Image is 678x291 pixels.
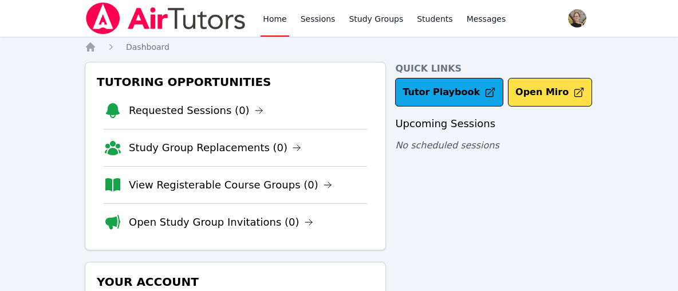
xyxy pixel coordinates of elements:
[395,78,503,107] a: Tutor Playbook
[126,42,169,52] span: Dashboard
[467,13,506,25] span: Messages
[129,214,313,230] a: Open Study Group Invitations (0)
[129,103,263,119] a: Requested Sessions (0)
[129,177,332,193] a: View Registerable Course Groups (0)
[508,78,592,107] button: Open Miro
[129,140,301,156] a: Study Group Replacements (0)
[395,140,499,151] span: No scheduled sessions
[85,41,593,53] nav: Breadcrumb
[94,72,376,92] h3: Tutoring Opportunities
[395,116,593,132] h3: Upcoming Sessions
[395,62,593,76] h4: Quick Links
[85,2,247,34] img: Air Tutors
[126,41,169,53] a: Dashboard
